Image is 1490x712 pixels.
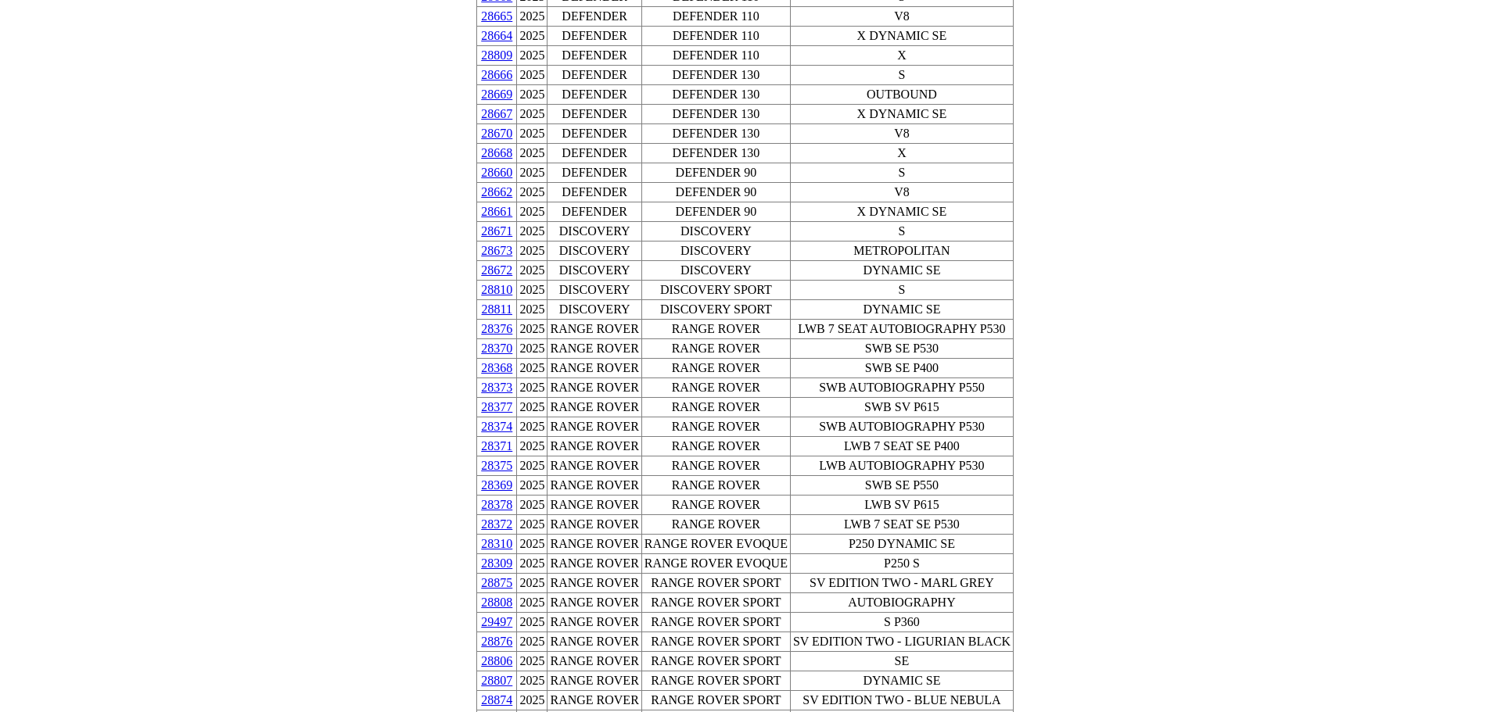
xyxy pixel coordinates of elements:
td: SWB AUTOBIOGRAPHY P550 [790,378,1013,398]
td: LWB 7 SEAT SE P400 [790,437,1013,456]
td: 2025 [517,202,548,222]
td: 2025 [517,437,548,456]
td: 2025 [517,671,548,691]
td: DEFENDER [548,46,641,66]
td: DEFENDER 130 [641,124,790,144]
td: RANGE ROVER [641,437,790,456]
a: 28664 [481,29,512,42]
a: 28667 [481,107,512,120]
a: 28808 [481,596,512,609]
a: 28810 [481,283,512,296]
td: RANGE ROVER [641,456,790,476]
td: 2025 [517,27,548,46]
td: 2025 [517,300,548,320]
a: 28874 [481,693,512,707]
td: RANGE ROVER [548,437,641,456]
td: 2025 [517,535,548,554]
td: 2025 [517,476,548,496]
td: 2025 [517,456,548,476]
a: 28811 [482,302,512,316]
td: S [790,222,1013,242]
td: 2025 [517,515,548,535]
a: 28662 [481,185,512,199]
td: LWB AUTOBIOGRAPHY P530 [790,456,1013,476]
td: RANGE ROVER [548,456,641,476]
td: 2025 [517,574,548,593]
td: SWB AUTOBIOGRAPHY P530 [790,417,1013,437]
a: 28375 [481,459,512,472]
td: DEFENDER 90 [641,163,790,183]
td: RANGE ROVER EVOQUE [641,535,790,554]
td: DEFENDER [548,66,641,85]
td: DISCOVERY [548,222,641,242]
td: 2025 [517,496,548,515]
a: 28806 [481,654,512,667]
td: DEFENDER 110 [641,7,790,27]
a: 28369 [481,478,512,492]
td: 2025 [517,417,548,437]
td: X DYNAMIC SE [790,202,1013,222]
td: S P360 [790,613,1013,632]
td: SV EDITION TWO - LIGURIAN BLACK [790,632,1013,652]
td: DISCOVERY [641,222,790,242]
td: 2025 [517,46,548,66]
td: RANGE ROVER [548,554,641,574]
td: 2025 [517,105,548,124]
a: 28374 [481,420,512,433]
td: 2025 [517,593,548,613]
td: RANGE ROVER [548,652,641,671]
td: LWB 7 SEAT SE P530 [790,515,1013,535]
td: RANGE ROVER [548,476,641,496]
td: RANGE ROVER SPORT [641,691,790,710]
td: SWB SV P615 [790,398,1013,417]
td: SWB SE P400 [790,359,1013,378]
td: X DYNAMIC SE [790,105,1013,124]
td: RANGE ROVER [548,378,641,398]
td: DEFENDER [548,183,641,202]
td: 2025 [517,359,548,378]
td: 2025 [517,613,548,632]
a: 28668 [481,146,512,159]
td: RANGE ROVER SPORT [641,671,790,691]
td: DEFENDER [548,124,641,144]
td: METROPOLITAN [790,242,1013,261]
td: 2025 [517,281,548,300]
td: RANGE ROVER [548,593,641,613]
a: 28310 [481,537,512,550]
td: V8 [790,7,1013,27]
td: DEFENDER 130 [641,66,790,85]
a: 28376 [481,322,512,335]
td: RANGE ROVER [641,320,790,339]
td: DEFENDER 110 [641,27,790,46]
a: 28671 [481,224,512,238]
td: 2025 [517,691,548,710]
td: SV EDITION TWO - MARL GREY [790,574,1013,593]
td: RANGE ROVER SPORT [641,593,790,613]
a: 28371 [481,439,512,453]
td: SWB SE P530 [790,339,1013,359]
a: 28660 [481,166,512,179]
a: 28309 [481,556,512,570]
td: DYNAMIC SE [790,261,1013,281]
a: 28673 [481,244,512,257]
td: S [790,163,1013,183]
td: AUTOBIOGRAPHY [790,593,1013,613]
a: 28666 [481,68,512,81]
a: 28807 [481,674,512,687]
td: 2025 [517,85,548,105]
td: P250 S [790,554,1013,574]
td: DISCOVERY [548,242,641,261]
td: 2025 [517,261,548,281]
td: RANGE ROVER [641,496,790,515]
td: DISCOVERY [548,300,641,320]
a: 28377 [481,400,512,413]
td: RANGE ROVER [641,417,790,437]
td: LWB 7 SEAT AUTOBIOGRAPHY P530 [790,320,1013,339]
td: DYNAMIC SE [790,300,1013,320]
td: 2025 [517,242,548,261]
td: SV EDITION TWO - BLUE NEBULA [790,691,1013,710]
td: RANGE ROVER [641,378,790,398]
td: 2025 [517,124,548,144]
a: 28809 [481,48,512,62]
a: 28372 [481,517,512,531]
